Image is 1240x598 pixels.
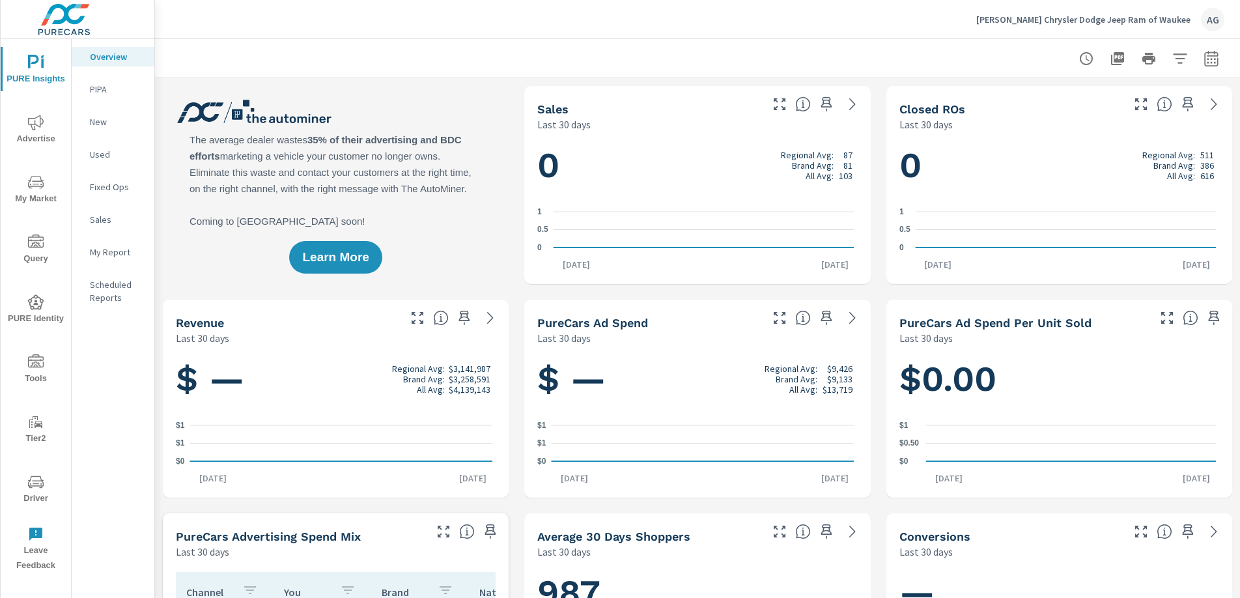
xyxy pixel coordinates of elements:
a: See more details in report [1204,521,1224,542]
span: The number of dealer-specified goals completed by a visitor. [Source: This data is provided by th... [1157,524,1172,539]
h5: PureCars Advertising Spend Mix [176,530,361,543]
button: Make Fullscreen [769,94,790,115]
p: Last 30 days [899,330,953,346]
p: Last 30 days [176,544,229,560]
span: Save this to your personalized report [816,307,837,328]
p: PIPA [90,83,144,96]
p: Last 30 days [899,117,953,132]
p: All Avg: [1167,171,1195,181]
p: Last 30 days [537,117,591,132]
p: 81 [843,160,852,171]
p: Brand Avg: [792,160,834,171]
a: See more details in report [842,307,863,328]
div: New [72,112,154,132]
span: Save this to your personalized report [816,521,837,542]
text: $0.50 [899,439,919,448]
p: Last 30 days [537,544,591,560]
text: 0 [899,243,904,252]
p: [DATE] [812,472,858,485]
p: $4,139,143 [449,384,490,395]
a: See more details in report [480,307,501,328]
button: Learn More [289,241,382,274]
p: [DATE] [554,258,599,271]
p: 87 [843,150,852,160]
span: PURE Insights [5,55,67,87]
p: $3,258,591 [449,374,490,384]
p: Brand Avg: [776,374,817,384]
text: 1 [899,207,904,216]
button: Make Fullscreen [769,307,790,328]
p: $9,426 [827,363,852,374]
p: Last 30 days [537,330,591,346]
p: 511 [1200,150,1214,160]
button: "Export Report to PDF" [1105,46,1131,72]
p: [DATE] [190,472,236,485]
h1: 0 [537,143,857,188]
span: Query [5,235,67,266]
button: Make Fullscreen [769,521,790,542]
p: Used [90,148,144,161]
p: Brand Avg: [403,374,445,384]
p: [DATE] [915,258,961,271]
h5: Conversions [899,530,970,543]
button: Make Fullscreen [433,521,454,542]
p: All Avg: [806,171,834,181]
p: Last 30 days [899,544,953,560]
h1: $0.00 [899,357,1219,401]
p: [DATE] [1174,258,1219,271]
span: Tools [5,354,67,386]
p: [DATE] [552,472,597,485]
p: Scheduled Reports [90,278,144,304]
a: See more details in report [1204,94,1224,115]
button: Make Fullscreen [1131,94,1151,115]
p: Regional Avg: [392,363,445,374]
span: Tier2 [5,414,67,446]
h5: PureCars Ad Spend [537,316,648,330]
span: PURE Identity [5,294,67,326]
p: My Report [90,246,144,259]
p: [DATE] [1174,472,1219,485]
span: Save this to your personalized report [1177,94,1198,115]
p: $13,719 [823,384,852,395]
h1: $ — [176,357,496,401]
h1: 0 [899,143,1219,188]
div: Used [72,145,154,164]
span: Number of Repair Orders Closed by the selected dealership group over the selected time range. [So... [1157,96,1172,112]
text: $0 [899,457,909,466]
text: $0 [176,457,185,466]
p: [DATE] [812,258,858,271]
span: Driver [5,474,67,506]
span: Total cost of media for all PureCars channels for the selected dealership group over the selected... [795,310,811,326]
button: Make Fullscreen [1131,521,1151,542]
span: Save this to your personalized report [480,521,501,542]
h5: Closed ROs [899,102,965,116]
p: All Avg: [789,384,817,395]
p: [DATE] [450,472,496,485]
p: [PERSON_NAME] Chrysler Dodge Jeep Ram of Waukee [976,14,1191,25]
div: nav menu [1,39,71,578]
button: Select Date Range [1198,46,1224,72]
button: Print Report [1136,46,1162,72]
h5: Sales [537,102,569,116]
a: See more details in report [842,521,863,542]
text: 0.5 [537,225,548,235]
p: 616 [1200,171,1214,181]
span: Leave Feedback [5,526,67,573]
span: Save this to your personalized report [454,307,475,328]
text: 1 [537,207,542,216]
button: Apply Filters [1167,46,1193,72]
p: Regional Avg: [1142,150,1195,160]
span: Save this to your personalized report [1177,521,1198,542]
text: $1 [899,421,909,430]
text: $1 [537,439,546,448]
div: Overview [72,47,154,66]
div: AG [1201,8,1224,31]
h5: Revenue [176,316,224,330]
div: My Report [72,242,154,262]
p: $9,133 [827,374,852,384]
button: Make Fullscreen [1157,307,1177,328]
span: A rolling 30 day total of daily Shoppers on the dealership website, averaged over the selected da... [795,524,811,539]
p: $3,141,987 [449,363,490,374]
span: Save this to your personalized report [1204,307,1224,328]
text: $1 [176,421,185,430]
